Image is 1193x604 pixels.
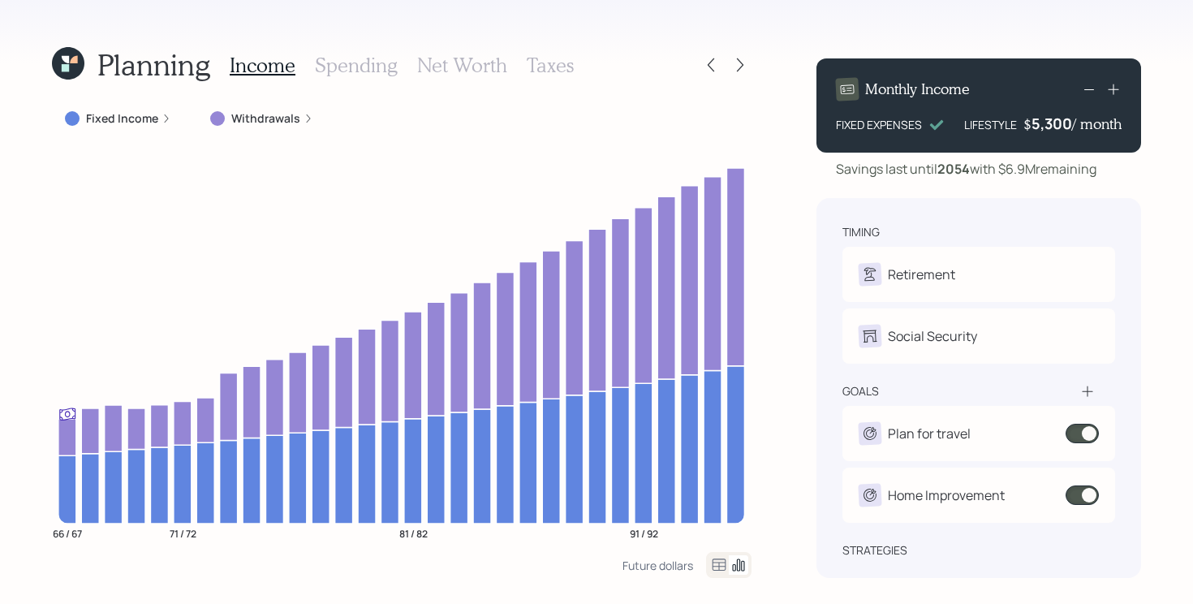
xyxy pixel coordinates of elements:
div: Future dollars [622,558,693,573]
h4: / month [1072,115,1122,133]
tspan: 91 / 92 [630,526,658,540]
div: strategies [842,542,907,559]
div: 5,300 [1031,114,1072,133]
div: goals [842,383,879,399]
h1: Planning [97,47,210,82]
h4: Monthly Income [865,80,970,98]
label: Withdrawals [231,110,300,127]
tspan: 81 / 82 [399,526,428,540]
h3: Net Worth [417,54,507,77]
div: Savings last until with $6.9M remaining [836,159,1096,179]
tspan: 71 / 72 [170,526,196,540]
h3: Income [230,54,295,77]
div: LIFESTYLE [964,116,1017,133]
div: FIXED EXPENSES [836,116,922,133]
div: Plan for travel [888,424,971,443]
div: Social Security [888,326,977,346]
div: Home Improvement [888,485,1005,505]
label: Fixed Income [86,110,158,127]
h3: Taxes [527,54,574,77]
h4: $ [1023,115,1031,133]
div: Retirement [888,265,955,284]
div: timing [842,224,880,240]
b: 2054 [937,160,970,178]
h3: Spending [315,54,398,77]
tspan: 66 / 67 [53,526,82,540]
